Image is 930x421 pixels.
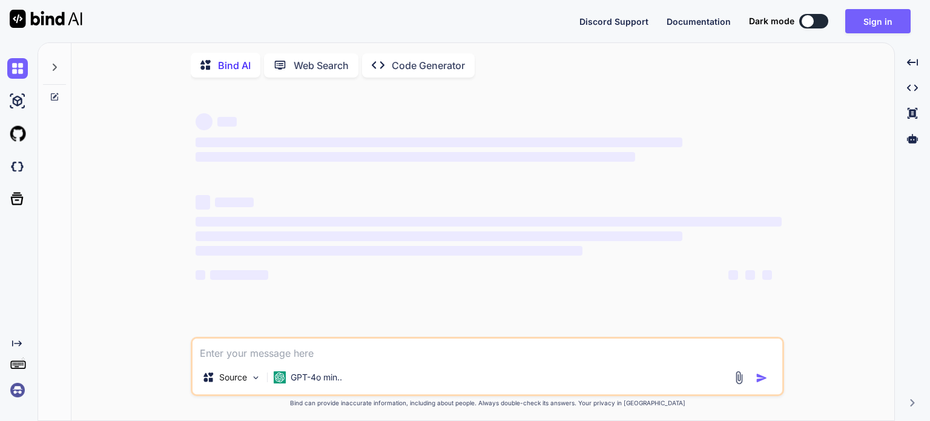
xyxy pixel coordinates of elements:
span: ‌ [728,270,738,280]
img: darkCloudIdeIcon [7,156,28,177]
p: Bind AI [218,58,251,73]
img: icon [756,372,768,384]
span: ‌ [745,270,755,280]
span: ‌ [210,270,268,280]
img: attachment [732,371,746,385]
img: githubLight [7,124,28,144]
img: Bind AI [10,10,82,28]
span: ‌ [762,270,772,280]
span: Discord Support [579,16,648,27]
span: Dark mode [749,15,794,27]
img: GPT-4o mini [274,371,286,383]
span: ‌ [196,138,682,147]
span: ‌ [196,195,210,210]
span: Documentation [667,16,731,27]
img: signin [7,380,28,400]
img: chat [7,58,28,79]
span: ‌ [196,246,582,256]
span: ‌ [196,270,205,280]
button: Discord Support [579,15,648,28]
span: ‌ [196,152,635,162]
p: Bind can provide inaccurate information, including about people. Always double-check its answers.... [191,399,784,408]
span: ‌ [217,117,237,127]
p: Code Generator [392,58,465,73]
p: GPT-4o min.. [291,371,342,383]
span: ‌ [196,113,213,130]
img: ai-studio [7,91,28,111]
span: ‌ [196,217,782,227]
button: Sign in [845,9,911,33]
span: ‌ [215,197,254,207]
span: ‌ [196,231,682,241]
button: Documentation [667,15,731,28]
img: Pick Models [251,373,261,383]
p: Web Search [294,58,349,73]
p: Source [219,371,247,383]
